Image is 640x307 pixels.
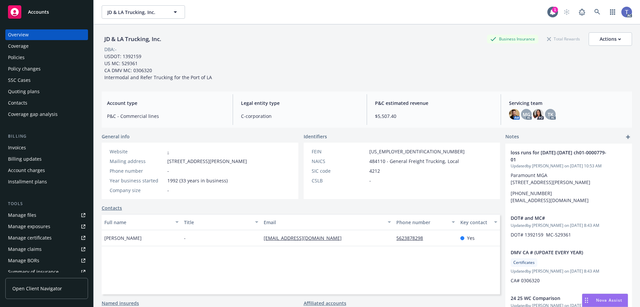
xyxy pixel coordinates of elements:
[8,142,26,153] div: Invoices
[509,109,520,120] img: photo
[104,235,142,242] span: [PERSON_NAME]
[8,154,42,164] div: Billing updates
[241,100,359,107] span: Legal entity type
[5,109,88,120] a: Coverage gap analysis
[12,285,62,292] span: Open Client Navigator
[624,133,632,141] a: add
[369,158,459,165] span: 484110 - General Freight Trucking, Local
[596,297,622,303] span: Nova Assist
[8,75,31,86] div: SSC Cases
[312,148,367,155] div: FEIN
[312,167,367,174] div: SIC code
[505,244,632,289] div: DMV CA # (UPDATE EVERY YEAR)CertificatesUpdatedby [PERSON_NAME] on [DATE] 8:43 AMCA# 0306320
[511,232,571,238] span: DOT# 1392159 MC-529361
[460,219,490,226] div: Key contact
[104,46,117,53] div: DBA: -
[304,133,327,140] span: Identifiers
[5,176,88,187] a: Installment plans
[5,98,88,108] a: Contacts
[5,210,88,220] a: Manage files
[107,113,225,120] span: P&C - Commercial lines
[167,158,247,165] span: [STREET_ADDRESS][PERSON_NAME]
[28,9,49,15] span: Accounts
[5,267,88,277] a: Summary of insurance
[5,233,88,243] a: Manage certificates
[511,277,540,284] span: CA# 0306320
[511,222,627,228] span: Updated by [PERSON_NAME] on [DATE] 8:43 AM
[621,7,632,17] img: photo
[369,167,380,174] span: 4212
[513,260,535,266] span: Certificates
[509,100,627,107] span: Servicing team
[548,111,553,118] span: TK
[505,144,632,209] div: loss runs for [DATE]-[DATE] ch01-0000779-01Updatedby [PERSON_NAME] on [DATE] 10:53 AMParamount MG...
[167,187,169,194] span: -
[184,235,186,242] span: -
[396,219,447,226] div: Phone number
[8,165,45,176] div: Account charges
[312,158,367,165] div: NAICS
[511,190,627,204] p: [PHONE_NUMBER] [EMAIL_ADDRESS][DOMAIN_NAME]
[582,294,591,307] div: Drag to move
[8,98,27,108] div: Contacts
[102,204,122,211] a: Contacts
[104,219,171,226] div: Full name
[167,148,169,155] a: -
[5,63,88,74] a: Policy changes
[606,5,619,19] a: Switch app
[511,149,609,163] span: loss runs for [DATE]-[DATE] ch01-0000779-01
[394,214,457,230] button: Phone number
[8,109,58,120] div: Coverage gap analysis
[5,221,88,232] a: Manage exposures
[582,294,628,307] button: Nova Assist
[511,163,627,169] span: Updated by [PERSON_NAME] on [DATE] 10:53 AM
[505,209,632,244] div: DOT# and MC#Updatedby [PERSON_NAME] on [DATE] 8:43 AMDOT# 1392159 MC-529361
[5,255,88,266] a: Manage BORs
[458,214,500,230] button: Key contact
[110,158,165,165] div: Mailing address
[8,52,25,63] div: Policies
[575,5,589,19] a: Report a Bug
[241,113,359,120] span: C-corporation
[505,133,519,141] span: Notes
[110,167,165,174] div: Phone number
[102,300,139,307] a: Named insureds
[5,3,88,21] a: Accounts
[181,214,261,230] button: Title
[5,86,88,97] a: Quoting plans
[5,41,88,51] a: Coverage
[102,133,130,140] span: General info
[8,29,29,40] div: Overview
[591,5,604,19] a: Search
[110,177,165,184] div: Year business started
[533,109,544,120] img: photo
[261,214,394,230] button: Email
[511,172,627,186] p: Paramount MGA [STREET_ADDRESS][PERSON_NAME]
[264,235,347,241] a: [EMAIL_ADDRESS][DOMAIN_NAME]
[5,244,88,255] a: Manage claims
[167,167,169,174] span: -
[8,210,36,220] div: Manage files
[511,249,609,256] span: DMV CA # (UPDATE EVERY YEAR)
[511,268,627,274] span: Updated by [PERSON_NAME] on [DATE] 8:43 AM
[487,35,538,43] div: Business Insurance
[369,148,465,155] span: [US_EMPLOYER_IDENTIFICATION_NUMBER]
[560,5,573,19] a: Start snowing
[544,35,583,43] div: Total Rewards
[5,200,88,207] div: Tools
[264,219,384,226] div: Email
[589,32,632,46] button: Actions
[104,53,212,81] span: USDOT: 1392159 US MC: 529361 CA DMV MC: 0306320 Intermodal and Refer Trucking for the Port of LA
[8,86,40,97] div: Quoting plans
[107,9,165,16] span: JD & LA Trucking, Inc.
[600,33,621,45] div: Actions
[102,5,185,19] button: JD & LA Trucking, Inc.
[8,41,29,51] div: Coverage
[102,35,164,43] div: JD & LA Trucking, Inc.
[102,214,181,230] button: Full name
[110,187,165,194] div: Company size
[511,214,609,221] span: DOT# and MC#
[184,219,251,226] div: Title
[467,235,475,242] span: Yes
